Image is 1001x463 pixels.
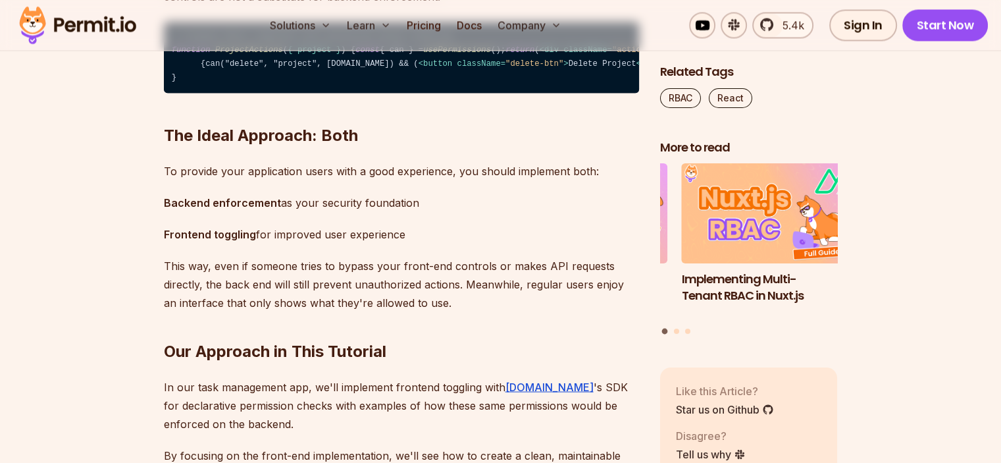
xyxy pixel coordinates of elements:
h2: Related Tags [660,63,838,80]
a: Sign In [829,9,897,41]
li: 3 of 3 [490,163,667,320]
a: React [709,88,752,107]
img: Policy-Based Access Control (PBAC) Isn’t as Great as You Think [490,163,667,263]
a: Implementing Multi-Tenant RBAC in Nuxt.jsImplementing Multi-Tenant RBAC in Nuxt.js [682,163,860,320]
a: Start Now [902,9,988,41]
img: Implementing Multi-Tenant RBAC in Nuxt.js [682,163,860,263]
p: as your security foundation [164,193,639,211]
button: Go to slide 2 [674,328,679,333]
h3: Policy-Based Access Control (PBAC) Isn’t as Great as You Think [490,271,667,319]
a: RBAC [660,88,701,107]
code: ( ) { { can } = (); ( ); } [164,22,639,94]
span: 5.4k [775,17,804,33]
span: className [457,59,501,68]
img: Permit logo [13,3,142,47]
a: Pricing [401,12,446,38]
p: Like this Article? [676,383,774,398]
a: Docs [451,12,487,38]
a: Star us on Github [676,401,774,417]
h2: The Ideal Approach: Both [164,72,639,146]
span: </ > [636,59,680,68]
button: Company [492,12,567,38]
h2: Our Approach in This Tutorial [164,288,639,362]
p: This way, even if someone tries to bypass your front-end controls or makes API requests directly,... [164,256,639,312]
button: Go to slide 1 [662,328,668,334]
a: 5.4k [752,12,813,38]
li: 1 of 3 [682,163,860,320]
p: Disagree? [676,427,746,443]
div: Posts [660,163,838,336]
button: Go to slide 3 [685,328,690,333]
p: To provide your application users with a good experience, you should implement both: [164,161,639,180]
h2: More to read [660,139,838,155]
span: "delete-btn" [505,59,563,68]
strong: Frontend toggling [164,227,256,240]
span: button [423,59,452,68]
span: < = > [419,59,569,68]
button: Solutions [265,12,336,38]
p: In our task management app, we'll implement frontend toggling with 's SDK for declarative permiss... [164,377,639,433]
button: Learn [342,12,396,38]
a: Tell us why [676,446,746,462]
p: for improved user experience [164,225,639,243]
a: [DOMAIN_NAME] [505,380,594,393]
h3: Implementing Multi-Tenant RBAC in Nuxt.js [682,271,860,304]
strong: Backend enforcement [164,196,281,209]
